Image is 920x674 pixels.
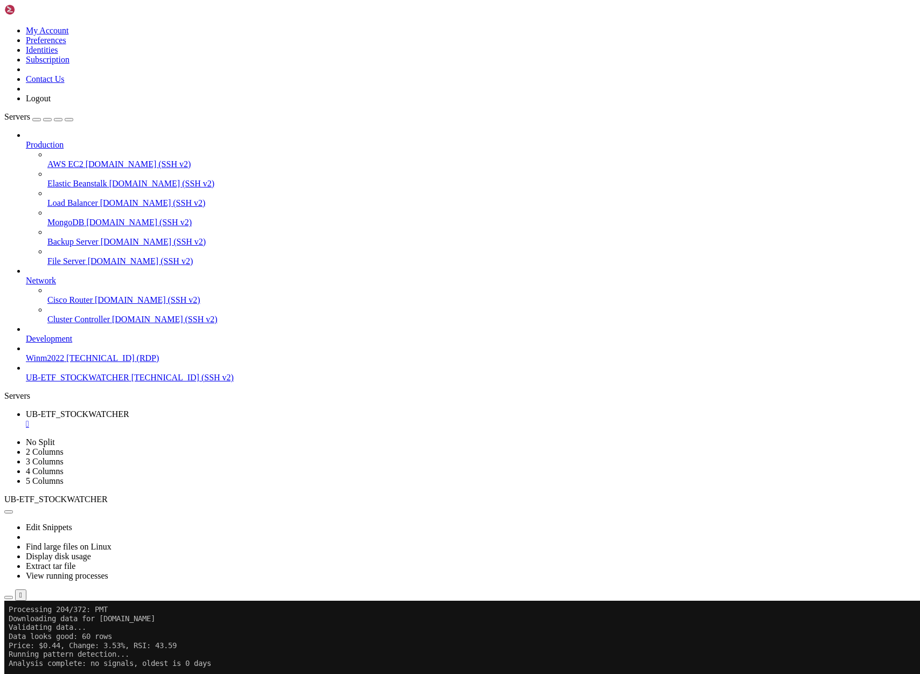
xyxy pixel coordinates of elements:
x-row: Data looks good: 60 rows [4,318,779,327]
span: Load Balancer [47,198,98,207]
li: MongoDB [DOMAIN_NAME] (SSH v2) [47,208,916,227]
x-row: Price: $0.81, Change: -0.62%, RSI: 67.44 [4,542,779,551]
x-row: Data looks good: 60 rows [4,461,779,470]
span: Elastic Beanstalk [47,179,107,188]
x-row: Analysis complete: no signals, oldest is 0 days [4,345,779,354]
div: Servers [4,391,916,401]
a: Network [26,276,916,286]
x-row: Data looks good: 60 rows [4,390,779,399]
span: Backup Server [47,237,99,246]
span: UB-ETF_STOCKWATCHER [26,409,129,419]
span: Network [26,276,56,285]
li: Development [26,324,916,344]
span: [TECHNICAL_ID] (SSH v2) [131,373,234,382]
span: [DOMAIN_NAME] (SSH v2) [86,218,192,227]
x-row: Validating data... [4,94,779,103]
a: Identities [26,45,58,54]
a: Subscription [26,55,69,64]
x-row: Processing 209/372: PLS [4,363,779,372]
span: Cluster Controller [47,315,110,324]
x-row: Analysis complete: no signals, oldest is 0 days [4,58,779,67]
a: Load Balancer [DOMAIN_NAME] (SSH v2) [47,198,916,208]
span: Servers [4,112,30,121]
span: Winm2022 [26,353,64,363]
li: Elastic Beanstalk [DOMAIN_NAME] (SSH v2) [47,169,916,189]
span: [DOMAIN_NAME] (SSH v2) [86,159,191,169]
x-row: Downloading data for [DOMAIN_NAME] [4,13,779,23]
li: Winm2022 [TECHNICAL_ID] (RDP) [26,344,916,363]
x-row: Running pattern detection... [4,407,779,416]
a: 5 Columns [26,476,64,485]
li: Backup Server [DOMAIN_NAME] (SSH v2) [47,227,916,247]
span: [DOMAIN_NAME] (SSH v2) [112,315,218,324]
x-row: Price: $0.44, Change: 3.53%, RSI: 43.59 [4,40,779,50]
x-row: Analysis complete: no signals, oldest is 0 days [4,416,779,426]
x-row: Price: $3.86, Change: 1.05%, RSI: 74.58 [4,255,779,265]
span: File Server [47,256,86,266]
x-row: Validating data... [4,452,779,461]
a: File Server [DOMAIN_NAME] (SSH v2) [47,256,916,266]
a: My Account [26,26,69,35]
span: [DOMAIN_NAME] (SSH v2) [88,256,193,266]
x-row: Processing 210/372: PNI [4,434,779,443]
li: Network [26,266,916,324]
x-row: Running pattern detection... [4,551,779,560]
span: [TECHNICAL_ID] (RDP) [66,353,159,363]
x-row: Analysis complete: no signals, oldest is 0 days [4,560,779,569]
x-row: Running pattern detection... [4,192,779,201]
x-row: Processing 204/372: PMT [4,4,779,13]
a: AWS EC2 [DOMAIN_NAME] (SSH v2) [47,159,916,169]
x-row: Downloading data for [DOMAIN_NAME] [4,587,779,596]
a: Winm2022 [TECHNICAL_ID] (RDP) [26,353,916,363]
x-row: Data looks good: 60 rows [4,533,779,542]
x-row: Data looks good: 60 rows [4,246,779,255]
span: Development [26,334,72,343]
x-row: Analysis complete: no signals, oldest is 0 days [4,130,779,139]
x-row: Processing 208/372: PXA [4,291,779,300]
x-row: Downloading data for [DOMAIN_NAME] [4,85,779,94]
x-row: Analysis complete: no signals, oldest is 0 days [4,201,779,211]
x-row: Data looks good: 60 rows [4,175,779,184]
span: [DOMAIN_NAME] (SSH v2) [101,237,206,246]
x-row: Price: $2.34, Change: -0.43%, RSI: 84.43 [4,112,779,121]
a: Backup Server [DOMAIN_NAME] (SSH v2) [47,237,916,247]
x-row: Running pattern detection... [4,479,779,488]
a: Preferences [26,36,66,45]
x-row: Downloading data for [DOMAIN_NAME] [4,300,779,309]
x-row: Running pattern detection... [4,336,779,345]
li: File Server [DOMAIN_NAME] (SSH v2) [47,247,916,266]
x-row: Data looks good: 60 rows [4,103,779,112]
x-row: Downloading data for [DOMAIN_NAME] [4,372,779,381]
x-row: Data looks good: 60 rows [4,31,779,40]
a: 3 Columns [26,457,64,466]
a: Servers [4,112,73,121]
x-row: Price: $21.40, Change: -3.34%, RSI: 54.61 [4,184,779,193]
a: View running processes [26,571,108,580]
li: UB-ETF_STOCKWATCHER [TECHNICAL_ID] (SSH v2) [26,363,916,383]
span: [DOMAIN_NAME] (SSH v2) [100,198,206,207]
a: Display disk usage [26,552,91,561]
a: Contact Us [26,74,65,84]
x-row: Processing 207/372: PRU [4,219,779,228]
span: [DOMAIN_NAME] (SSH v2) [109,179,215,188]
li: Load Balancer [DOMAIN_NAME] (SSH v2) [47,189,916,208]
a: Development [26,334,916,344]
x-row: Downloading data for [DOMAIN_NAME] [4,157,779,166]
x-row: Running pattern detection... [4,121,779,130]
button:  [15,589,26,601]
x-row: Analysis complete: no signals, oldest is 0 days [4,273,779,282]
a: Cluster Controller [DOMAIN_NAME] (SSH v2) [47,315,916,324]
x-row: Downloading data for [DOMAIN_NAME] [4,515,779,524]
a: Find large files on Linux [26,542,111,551]
a:  [26,419,916,429]
span: Production [26,140,64,149]
a: UB-ETF_STOCKWATCHER [26,409,916,429]
x-row: Price: $2.30, Change: -1.71%, RSI: 63.50 [4,399,779,408]
x-row: Processing 212/372: PNV [4,578,779,587]
span: AWS EC2 [47,159,83,169]
a: UB-ETF_STOCKWATCHER [TECHNICAL_ID] (SSH v2) [26,373,916,383]
li: Cluster Controller [DOMAIN_NAME] (SSH v2) [47,305,916,324]
a: 2 Columns [26,447,64,456]
x-row: Running pattern detection... [4,264,779,273]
